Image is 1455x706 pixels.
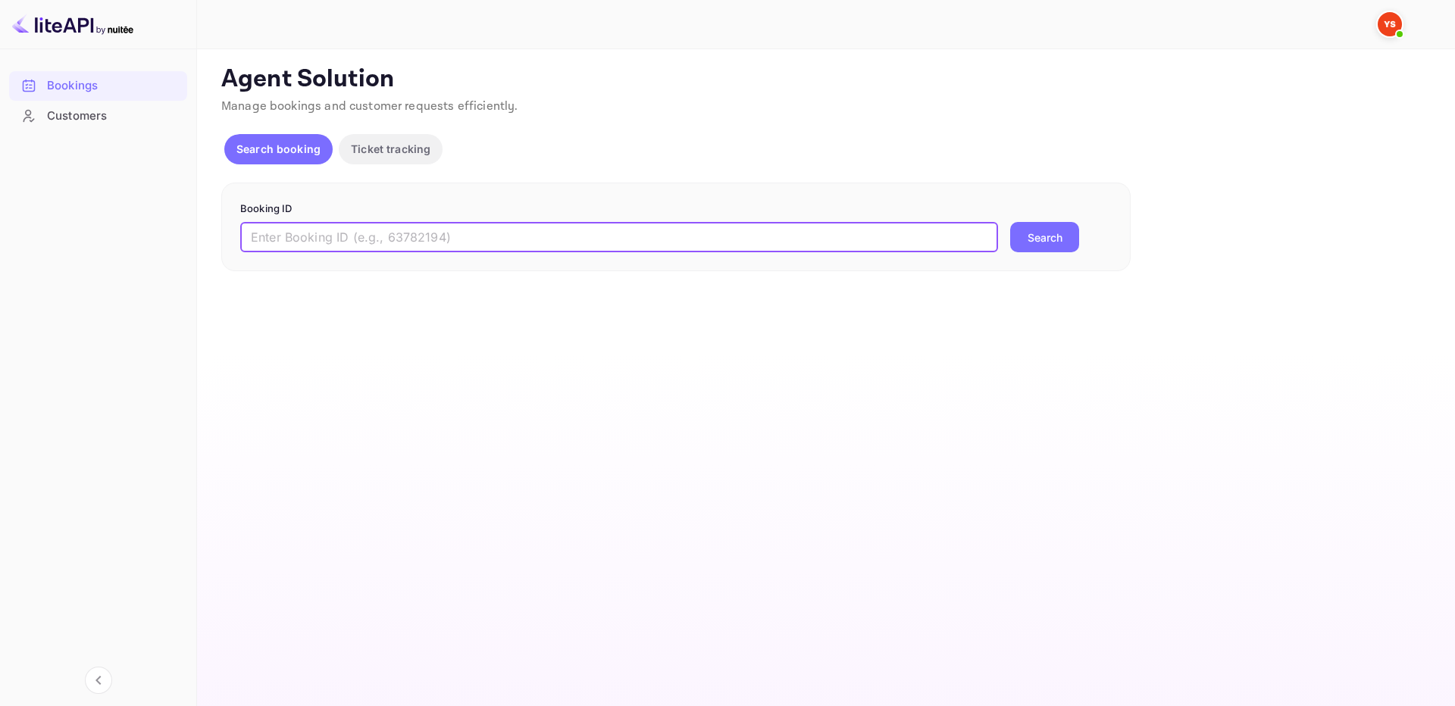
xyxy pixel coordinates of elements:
div: Customers [9,102,187,131]
a: Bookings [9,71,187,99]
p: Search booking [236,141,321,157]
div: Bookings [9,71,187,101]
input: Enter Booking ID (e.g., 63782194) [240,222,998,252]
span: Manage bookings and customer requests efficiently. [221,98,518,114]
p: Agent Solution [221,64,1428,95]
img: Yandex Support [1378,12,1402,36]
p: Ticket tracking [351,141,430,157]
button: Search [1010,222,1079,252]
button: Collapse navigation [85,667,112,694]
div: Bookings [47,77,180,95]
img: LiteAPI logo [12,12,133,36]
a: Customers [9,102,187,130]
div: Customers [47,108,180,125]
p: Booking ID [240,201,1112,217]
